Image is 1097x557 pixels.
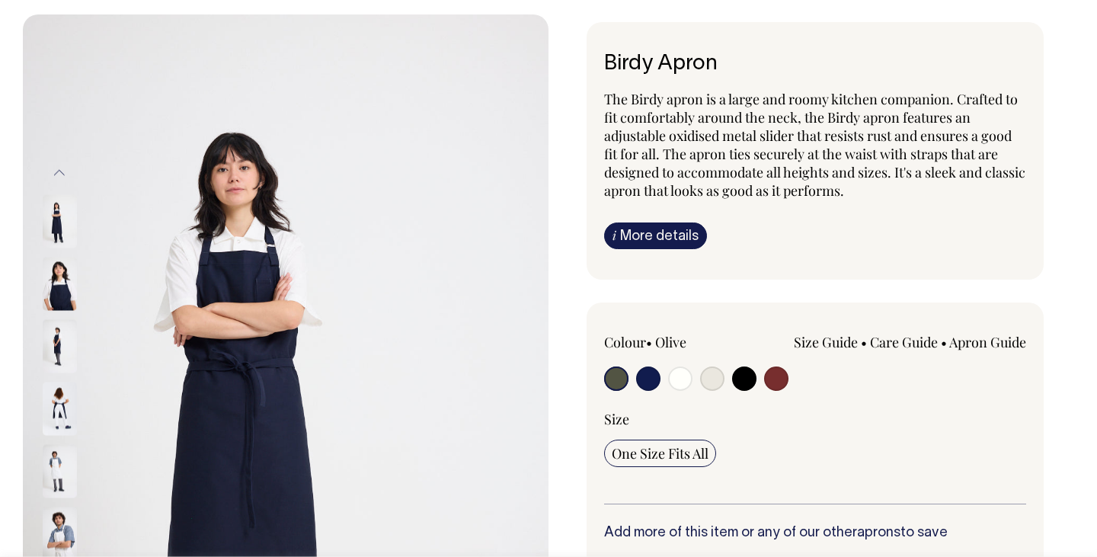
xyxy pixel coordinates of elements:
button: Previous [48,156,71,190]
span: The Birdy apron is a large and roomy kitchen companion. Crafted to fit comfortably around the nec... [604,90,1025,200]
span: One Size Fits All [612,444,708,463]
h6: Add more of this item or any of our other to save [604,526,1026,541]
div: Colour [604,333,773,351]
a: aprons [857,527,900,539]
img: dark-navy [43,320,77,373]
a: Size Guide [794,333,858,351]
span: • [861,333,867,351]
span: • [941,333,947,351]
div: Size [604,410,1026,428]
a: Care Guide [870,333,938,351]
a: Apron Guide [949,333,1026,351]
img: off-white [43,445,77,498]
img: dark-navy [43,383,77,436]
span: i [612,227,616,243]
input: One Size Fits All [604,440,716,467]
span: • [646,333,652,351]
img: dark-navy [43,195,77,248]
h1: Birdy Apron [604,53,1026,76]
label: Olive [655,333,686,351]
a: iMore details [604,222,707,249]
img: dark-navy [43,258,77,311]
